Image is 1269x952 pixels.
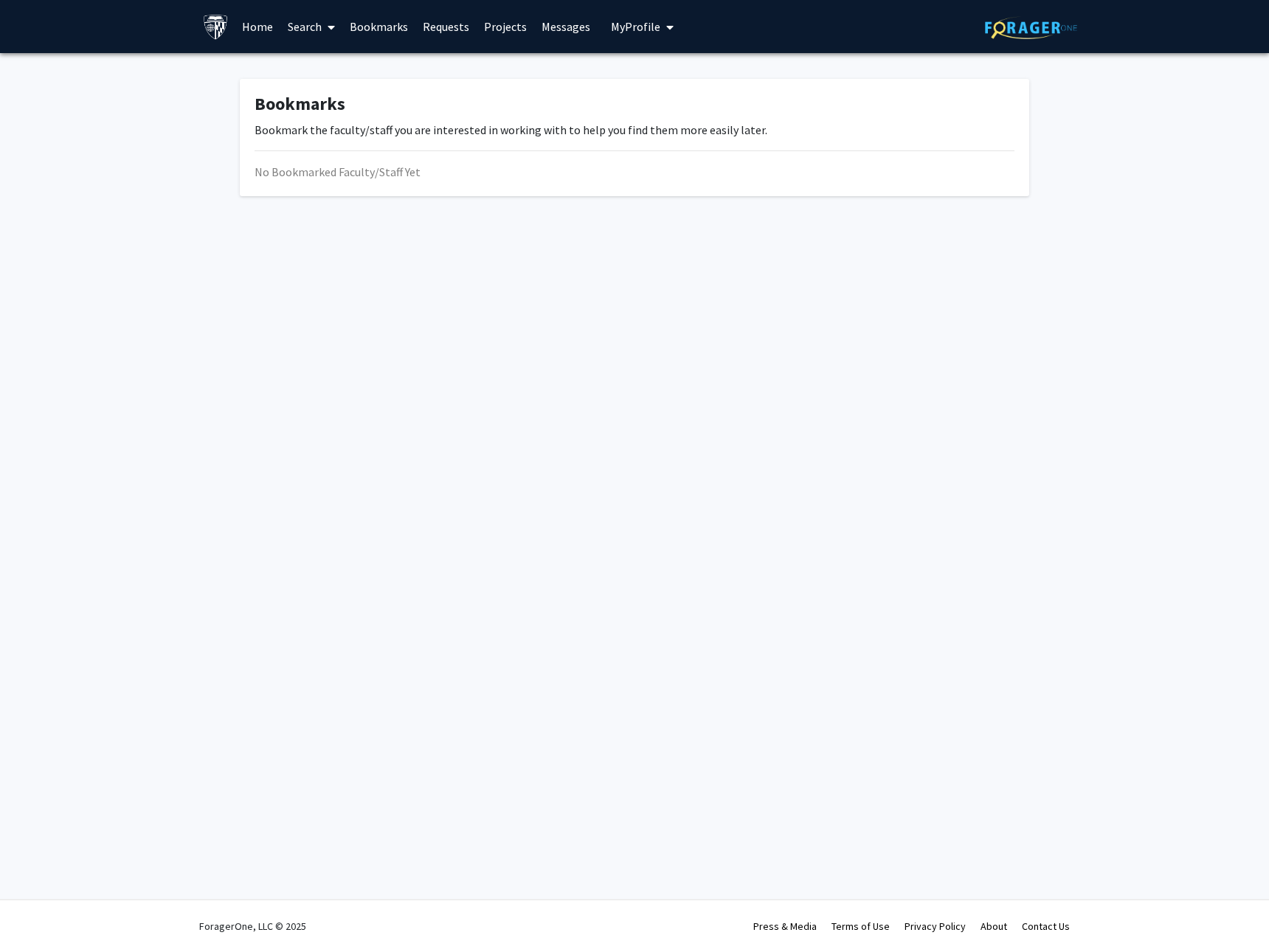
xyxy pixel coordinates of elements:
[203,14,229,40] img: Johns Hopkins University Logo
[1022,920,1070,933] a: Contact Us
[255,163,1014,181] div: No Bookmarked Faculty/Staff Yet
[342,1,415,52] a: Bookmarks
[981,920,1007,933] a: About
[831,920,890,933] a: Terms of Use
[753,920,817,933] a: Press & Media
[477,1,534,52] a: Projects
[905,920,966,933] a: Privacy Policy
[255,94,1014,115] h1: Bookmarks
[985,16,1077,39] img: ForagerOne Logo
[534,1,598,52] a: Messages
[235,1,280,52] a: Home
[415,1,477,52] a: Requests
[255,121,1014,139] p: Bookmark the faculty/staff you are interested in working with to help you find them more easily l...
[11,886,63,941] iframe: Chat
[199,900,306,952] div: ForagerOne, LLC © 2025
[611,19,660,34] span: My Profile
[280,1,342,52] a: Search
